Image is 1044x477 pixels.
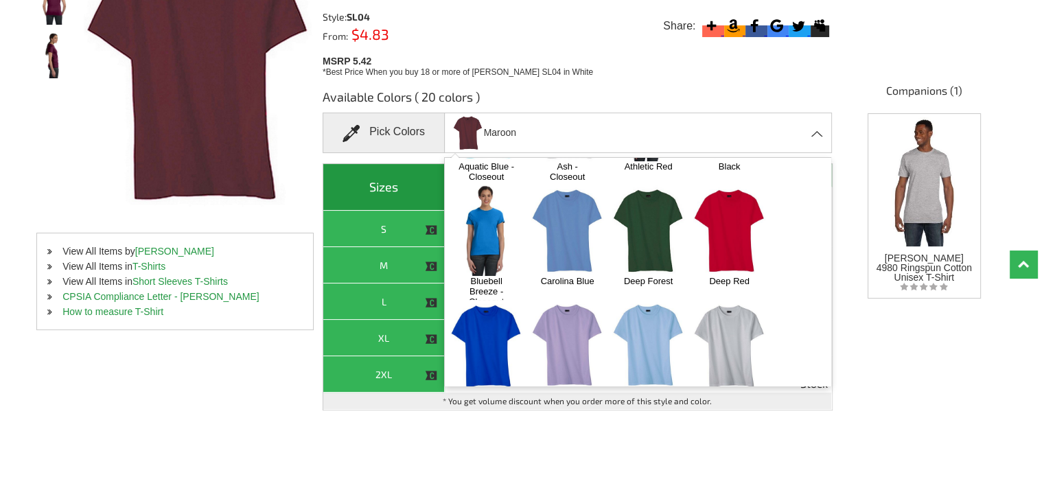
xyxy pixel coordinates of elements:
[745,16,764,35] svg: Facebook
[663,19,695,33] span: Share:
[612,185,684,275] img: Deep Forest
[425,224,437,236] img: This item is CLOSEOUT!
[811,16,829,35] svg: Myspace
[323,89,833,113] h3: Available Colors ( 20 colors )
[619,161,677,172] a: Athletic Red
[425,369,437,382] img: This item is CLOSEOUT!
[872,114,975,246] img: Hanes 4980 Ringspun Cotton Unisex T-Shirt
[323,164,445,211] th: Sizes
[323,113,445,153] div: Pick Colors
[425,333,437,345] img: This item is CLOSEOUT!
[62,306,163,317] a: How to measure T-Shirt
[37,244,313,259] li: View All Items by
[323,320,445,356] th: XL
[36,33,73,78] img: Hanes SL04 Women's Silver For Her Classic Fit Ringspun T-Shirt
[800,360,828,388] span: Out of Stock
[62,291,259,302] a: CPSIA Compliance Letter - [PERSON_NAME]
[531,300,603,390] img: Lavender
[37,259,313,274] li: View All Items in
[789,16,807,35] svg: Twitter
[323,356,445,393] th: 2XL
[323,283,445,320] th: L
[702,16,721,35] svg: More
[846,83,1002,105] h4: Companions (1)
[693,300,765,390] img: Light Steel
[348,25,389,43] span: $4.83
[877,253,972,283] span: [PERSON_NAME] 4980 Ringspun Cotton Unisex T-Shirt
[323,247,445,283] th: M
[132,276,228,287] a: Short Sleeves T-Shirts
[767,16,786,35] svg: Google Bookmark
[453,115,482,151] img: hanes_SL04_maroon.jpg
[323,29,451,41] div: From:
[425,260,437,272] img: This item is CLOSEOUT!
[457,276,515,307] a: Bluebell Breeze - Closeout
[450,300,522,390] img: Deep Royal
[538,161,596,182] a: Ash - Closeout
[700,276,758,286] a: Deep Red
[323,393,832,410] td: * You get volume discount when you order more of this style and color.
[425,296,437,309] img: This item is CLOSEOUT!
[135,246,214,257] a: [PERSON_NAME]
[37,274,313,289] li: View All Items in
[538,276,596,286] a: Carolina Blue
[323,52,837,78] div: MSRP 5.42
[457,161,515,182] a: Aquatic Blue - Closeout
[347,11,370,23] span: SL04
[323,12,451,22] div: Style:
[872,114,975,282] a: [PERSON_NAME] 4980 Ringspun Cotton Unisex T-Shirt
[1010,251,1037,278] a: Top
[724,16,743,35] svg: Amazon
[612,300,684,390] img: Light Blue
[450,185,522,275] img: Bluebell Breeze
[619,276,677,286] a: Deep Forest
[484,121,516,145] span: Maroon
[531,185,603,275] img: Carolina Blue
[900,282,948,291] img: listing_empty_star.svg
[323,67,593,77] span: *Best Price When you buy 18 or more of [PERSON_NAME] SL04 in White
[693,185,765,275] img: Deep Red
[132,261,165,272] a: T-Shirts
[700,161,758,172] a: Black
[323,211,445,247] th: S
